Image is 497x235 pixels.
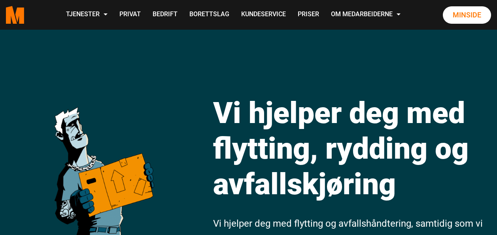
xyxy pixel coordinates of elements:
a: Tjenester [60,1,113,29]
a: Kundeservice [235,1,292,29]
a: Borettslag [183,1,235,29]
a: Priser [292,1,325,29]
h1: Vi hjelper deg med flytting, rydding og avfallskjøring [213,95,491,202]
a: Privat [113,1,147,29]
a: Minside [443,6,491,24]
a: Om Medarbeiderne [325,1,406,29]
a: Bedrift [147,1,183,29]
